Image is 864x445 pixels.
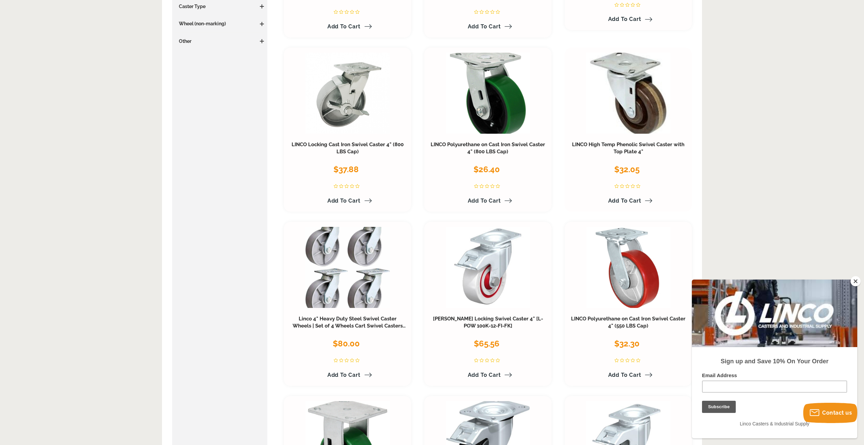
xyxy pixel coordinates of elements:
[474,339,500,348] span: $65.56
[604,369,653,381] a: Add to Cart
[571,316,685,329] a: LINCO Polyurethane on Cast Iron Swivel Caster 4" (550 LBS Cap)
[850,276,861,286] button: Close
[327,372,360,378] span: Add to Cart
[175,38,264,45] h3: Other
[604,14,653,25] a: Add to Cart
[433,316,543,329] a: [PERSON_NAME] Locking Swivel Caster 4" [L-POW 100K-12-FI-FK]
[323,21,372,32] a: Add to Cart
[572,141,684,155] a: LINCO High Temp Phenolic Swivel Caster with Top Plate 4"
[474,164,500,174] span: $26.40
[175,3,264,10] h3: Caster Type
[614,339,640,348] span: $32.30
[614,164,640,174] span: $32.05
[29,78,136,85] strong: Sign up and Save 10% On Your Order
[327,198,360,204] span: Add to Cart
[292,141,404,155] a: LINCO Locking Cast Iron Swivel Caster 4" (800 LBS Cap)
[10,121,44,133] input: Subscribe
[323,369,372,381] a: Add to Cart
[175,20,264,27] h3: Wheel (non-marking)
[10,93,155,101] label: Email Address
[333,164,359,174] span: $37.88
[468,372,501,378] span: Add to Cart
[608,16,641,22] span: Add to Cart
[464,369,512,381] a: Add to Cart
[431,141,545,155] a: LINCO Polyurethane on Cast Iron Swivel Caster 4" (800 LBS Cap)
[803,403,857,423] button: Contact us
[608,372,641,378] span: Add to Cart
[333,339,360,348] span: $80.00
[468,23,501,30] span: Add to Cart
[289,316,406,337] a: Linco 4" Heavy Duty Steel Swivel Caster Wheels | Set of 4 Wheels Cart Swivel Casters with Cast Ir...
[604,195,653,207] a: Add to Cart
[464,195,512,207] a: Add to Cart
[48,141,117,147] span: Linco Casters & Industrial Supply
[464,21,512,32] a: Add to Cart
[323,195,372,207] a: Add to Cart
[327,23,360,30] span: Add to Cart
[608,198,641,204] span: Add to Cart
[822,410,852,416] span: Contact us
[468,198,501,204] span: Add to Cart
